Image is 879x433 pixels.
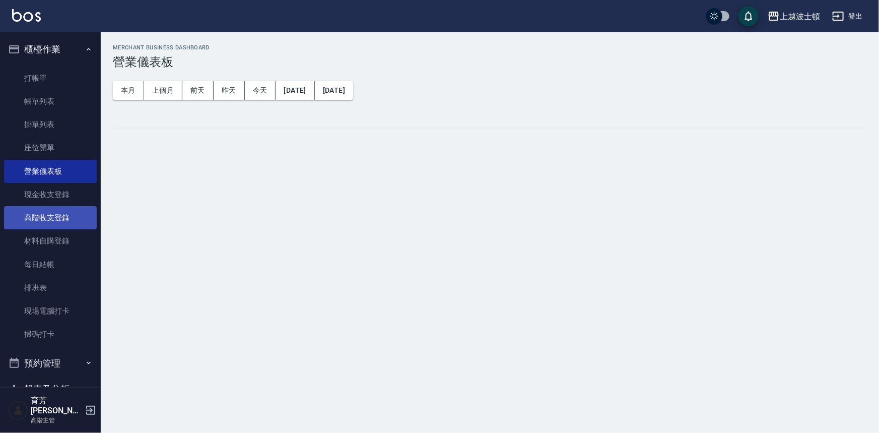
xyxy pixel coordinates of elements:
[113,44,867,51] h2: MERCHANT BUSINESS DASHBOARD
[315,81,353,100] button: [DATE]
[4,90,97,113] a: 帳單列表
[113,81,144,100] button: 本月
[214,81,245,100] button: 昨天
[738,6,759,26] button: save
[8,400,28,420] img: Person
[4,350,97,377] button: 預約管理
[31,416,82,425] p: 高階主管
[12,9,41,22] img: Logo
[4,113,97,136] a: 掛單列表
[4,253,97,276] a: 每日結帳
[4,36,97,63] button: 櫃檯作業
[4,376,97,402] button: 報表及分析
[4,206,97,229] a: 高階收支登錄
[4,160,97,183] a: 營業儀表板
[144,81,182,100] button: 上個月
[4,323,97,346] a: 掃碼打卡
[245,81,276,100] button: 今天
[4,229,97,253] a: 材料自購登錄
[276,81,314,100] button: [DATE]
[113,55,867,69] h3: 營業儀表板
[4,276,97,299] a: 排班表
[780,10,820,23] div: 上越波士頓
[31,396,82,416] h5: 育芳[PERSON_NAME]
[764,6,824,27] button: 上越波士頓
[182,81,214,100] button: 前天
[4,299,97,323] a: 現場電腦打卡
[4,183,97,206] a: 現金收支登錄
[4,136,97,159] a: 座位開單
[4,67,97,90] a: 打帳單
[828,7,867,26] button: 登出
